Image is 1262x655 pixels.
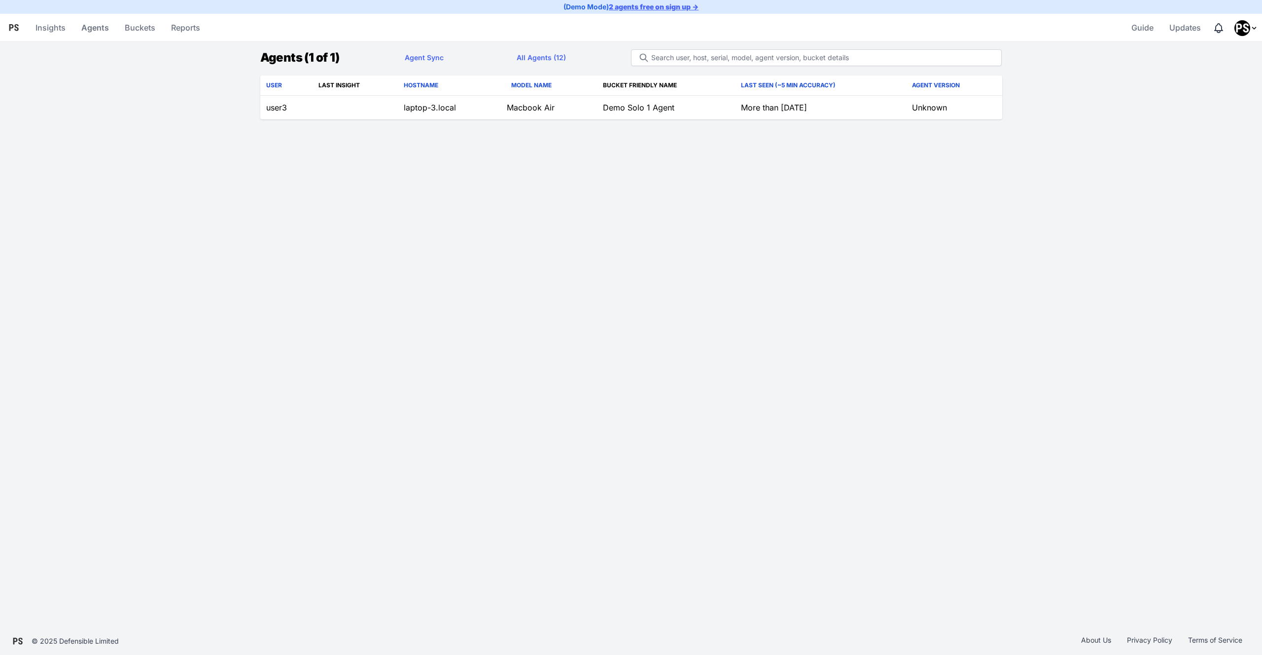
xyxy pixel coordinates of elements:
[563,2,699,12] p: (Demo Mode)
[741,81,836,89] a: Last Seen (~5 min accuracy)
[404,81,438,89] a: Hostname
[397,48,452,68] button: Agent Sync
[597,75,735,96] th: Bucket Friendly Name
[631,49,1002,66] input: Search
[609,2,699,11] a: 2 agents free on sign up →
[77,16,113,39] a: Agents
[398,96,501,120] td: laptop-3.local
[1180,635,1250,647] a: Terms of Service
[501,96,597,120] td: Macbook Air
[266,81,282,89] a: User
[1169,18,1201,37] span: Updates
[1234,20,1250,36] img: Pansift Demo Account
[260,96,313,120] td: user3
[735,96,906,120] td: More than [DATE]
[1073,635,1119,647] a: About Us
[260,49,340,67] h1: Agents (1 of 1)
[906,96,1002,120] td: Unknown
[597,96,735,120] td: Demo Solo 1 Agent
[313,75,398,96] th: Last Insight
[32,636,119,646] div: © 2025 Defensible Limited
[1127,16,1157,39] a: Guide
[509,48,574,68] a: All Agents (12)
[1213,22,1225,34] div: Notifications
[121,16,159,39] a: Buckets
[1119,635,1180,647] a: Privacy Policy
[1165,16,1205,39] a: Updates
[167,16,204,39] a: Reports
[1234,20,1258,36] div: Profile Menu
[912,81,960,89] a: Agent Version
[511,81,552,89] a: Model Name
[32,16,70,39] a: Insights
[1131,18,1154,37] span: Guide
